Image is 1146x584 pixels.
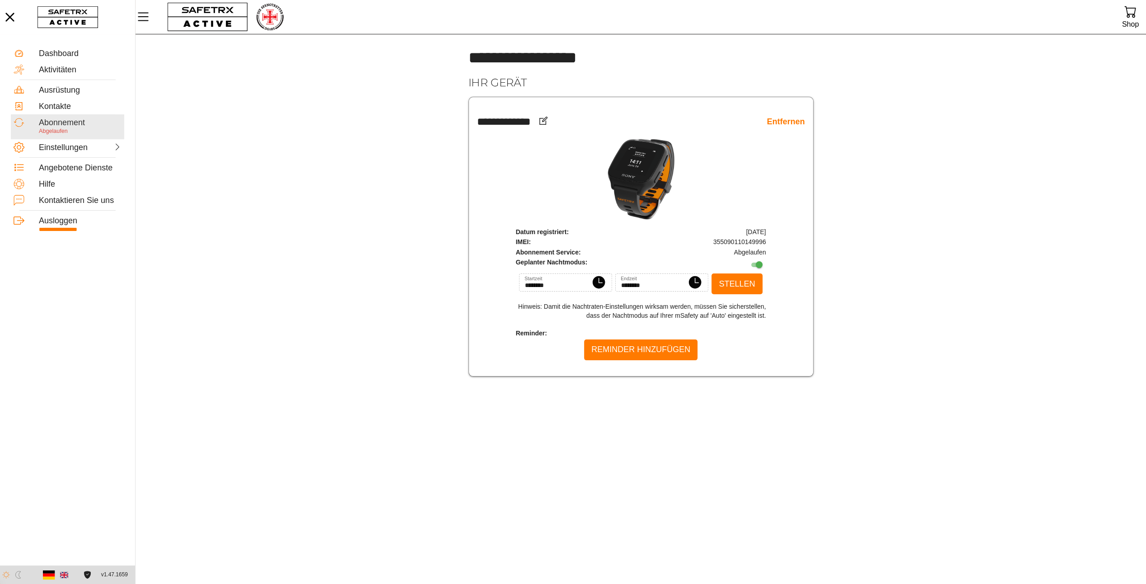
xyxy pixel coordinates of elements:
[14,571,22,579] img: ModeDark.svg
[2,571,10,579] img: ModeLight.svg
[39,196,122,206] div: Kontaktieren Sie uns
[516,330,547,337] span: Reminder
[621,273,684,292] input: Endzeit
[658,227,767,236] td: [DATE]
[14,195,24,206] img: ContactUs.svg
[39,85,122,95] div: Ausrüstung
[14,64,24,75] img: Activities.svg
[43,569,55,581] img: de.svg
[591,343,690,357] span: Reminder hinzufügen
[719,277,755,291] span: Stellen
[255,2,284,32] img: RescueLogo.png
[56,567,72,583] button: Englishc
[136,7,158,26] button: MenÜ
[60,571,68,579] img: en.svg
[592,275,606,289] img: ClockStart.svg
[767,117,805,127] a: Entfernen
[590,274,607,291] button: StartzeitStartzeit
[39,216,122,226] div: Ausloggen
[1122,18,1139,30] div: Shop
[39,65,122,75] div: Aktivitäten
[96,567,133,582] button: v1.47.1659
[39,49,122,59] div: Dashboard
[468,75,814,89] h2: Ihr Gerät
[607,138,675,220] img: mSafety.png
[516,249,581,256] span: Abonnement Service
[39,102,122,112] div: Kontakte
[516,228,569,235] span: Datum registriert
[14,179,24,189] img: Help.svg
[39,143,79,153] div: Einstellungen
[14,85,24,95] img: Equipment.svg
[516,259,588,266] span: Geplanter Nachtmodus
[39,118,122,128] div: Abonnement
[524,273,588,292] input: Startzeit
[584,339,697,360] button: Reminder hinzufügen
[687,274,703,291] button: EndzeitEndzeit
[711,273,762,294] button: Stellen
[516,302,766,320] p: Hinweis: Damit die Nachtraten-Einstellungen wirksam werden, müssen Sie sicherstellen, dass der Na...
[39,163,122,173] div: Angebotene Dienste
[39,179,122,189] div: Hilfe
[658,248,767,257] td: Abgelaufen
[39,128,68,134] span: Abgelaufen
[516,238,531,245] span: IMEI
[658,237,767,246] td: 355090110149996
[101,570,128,579] span: v1.47.1659
[41,567,56,583] button: Deutsch
[81,571,94,579] a: Lizenzvereinbarung
[688,275,702,289] img: ClockStart.svg
[14,117,24,128] img: Subscription.svg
